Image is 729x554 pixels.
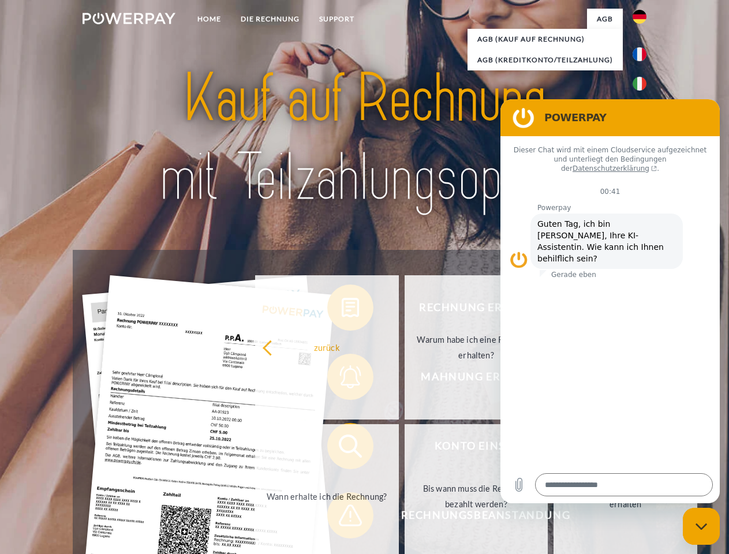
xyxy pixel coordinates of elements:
[633,10,646,24] img: de
[262,488,392,504] div: Wann erhalte ich die Rechnung?
[412,481,541,512] div: Bis wann muss die Rechnung bezahlt werden?
[262,339,392,355] div: zurück
[633,47,646,61] img: fr
[188,9,231,29] a: Home
[412,332,541,363] div: Warum habe ich eine Rechnung erhalten?
[633,77,646,91] img: it
[231,9,309,29] a: DIE RECHNUNG
[468,29,623,50] a: AGB (Kauf auf Rechnung)
[309,9,364,29] a: SUPPORT
[83,13,175,24] img: logo-powerpay-white.svg
[683,508,720,545] iframe: Schaltfläche zum Öffnen des Messaging-Fensters; Konversation läuft
[500,99,720,503] iframe: Messaging-Fenster
[110,55,619,221] img: title-powerpay_de.svg
[468,50,623,70] a: AGB (Kreditkonto/Teilzahlung)
[587,9,623,29] a: agb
